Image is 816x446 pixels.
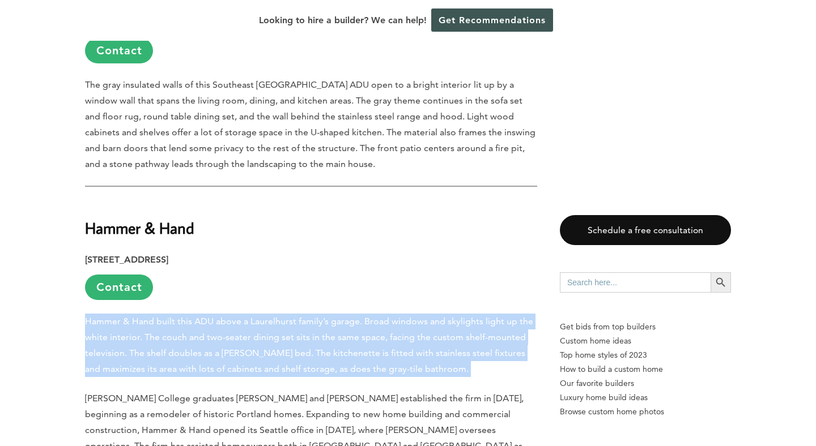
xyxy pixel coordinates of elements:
iframe: Drift Widget Chat Controller [598,364,802,432]
input: Search here... [560,272,711,293]
a: Our favorite builders [560,376,731,391]
a: Top home styles of 2023 [560,348,731,362]
a: Luxury home build ideas [560,391,731,405]
svg: Search [715,276,727,289]
a: Browse custom home photos [560,405,731,419]
a: Get Recommendations [431,8,553,32]
a: How to build a custom home [560,362,731,376]
p: Get bids from top builders [560,320,731,334]
p: Hammer & Hand built this ADU above a Laurelhurst family’s garage. Broad windows and skylights lig... [85,314,537,377]
a: Schedule a free consultation [560,215,731,245]
p: The gray insulated walls of this Southeast [GEOGRAPHIC_DATA] ADU open to a bright interior lit up... [85,77,537,172]
a: Custom home ideas [560,334,731,348]
a: Contact [85,275,153,300]
strong: Hammer & Hand [85,218,194,238]
a: Contact [85,38,153,63]
strong: [STREET_ADDRESS] [85,254,168,265]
